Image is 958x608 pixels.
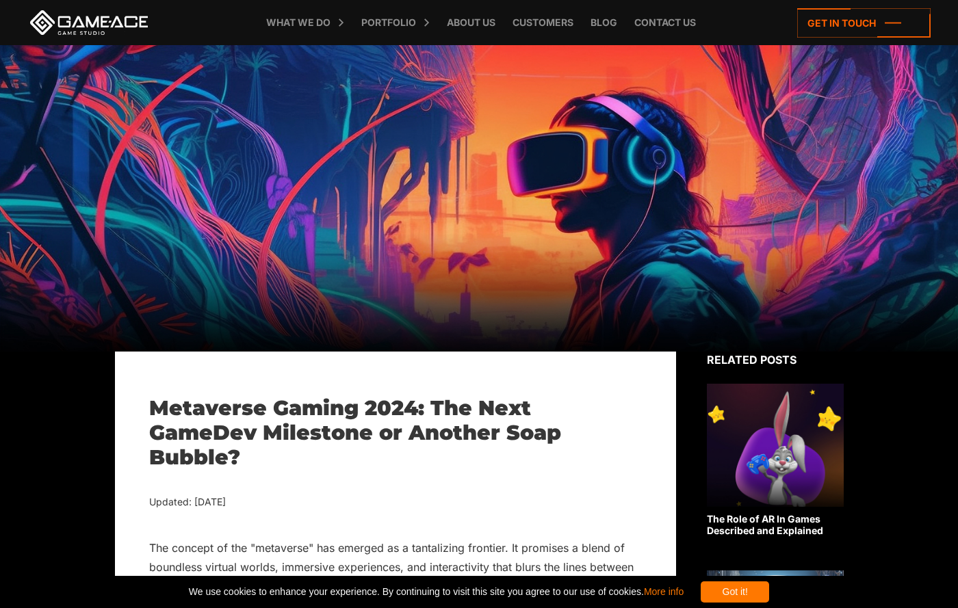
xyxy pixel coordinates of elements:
img: Related [707,384,844,507]
div: Updated: [DATE] [149,494,642,511]
a: Get in touch [797,8,931,38]
div: Related posts [707,352,844,368]
a: More info [644,586,684,597]
h1: Metaverse Gaming 2024: The Next GameDev Milestone or Another Soap Bubble? [149,396,642,470]
div: Got it! [701,581,769,603]
span: We use cookies to enhance your experience. By continuing to visit this site you agree to our use ... [189,581,684,603]
a: The Role of AR In Games Described and Explained [707,384,844,536]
